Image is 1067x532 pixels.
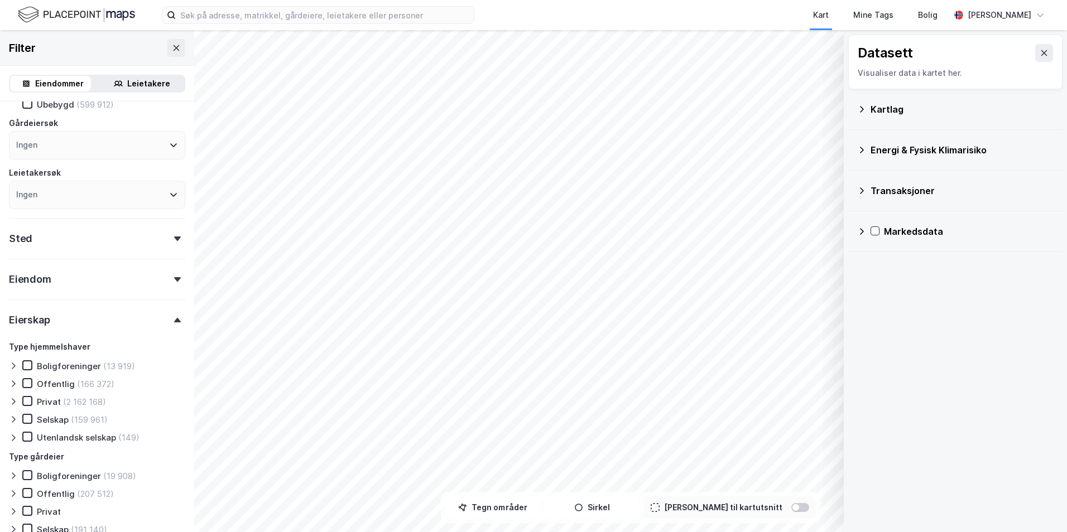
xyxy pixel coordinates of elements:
div: Boligforeninger [37,471,101,481]
div: Gårdeiersøk [9,117,58,130]
div: (166 372) [77,379,114,389]
div: (149) [118,432,140,443]
div: Transaksjoner [871,184,1054,197]
div: Mine Tags [853,8,893,22]
div: Type gårdeier [9,450,64,463]
div: (207 512) [77,489,114,499]
div: Filter [9,39,36,57]
iframe: Chat Widget [1011,478,1067,532]
img: logo.f888ab2527a4732fd821a326f86c7f29.svg [18,5,135,25]
div: Offentlig [37,489,75,499]
button: Tegn områder [445,496,540,519]
div: Privat [37,396,61,407]
div: Kartlag [871,103,1054,116]
div: Kart [813,8,829,22]
button: Sirkel [545,496,640,519]
div: Eierskap [9,313,50,327]
div: Utenlandsk selskap [37,432,116,443]
div: Ingen [16,138,37,152]
div: (13 919) [103,361,135,371]
div: Sted [9,232,32,245]
div: (599 912) [76,99,114,110]
div: Leietakere [127,77,170,90]
div: Selskap [37,414,69,425]
div: Markedsdata [884,225,1054,238]
div: Type hjemmelshaver [9,340,90,354]
input: Søk på adresse, matrikkel, gårdeiere, leietakere eller personer [176,7,474,23]
div: [PERSON_NAME] til kartutsnitt [664,501,782,514]
div: Leietakersøk [9,166,61,180]
div: Energi & Fysisk Klimarisiko [871,143,1054,157]
div: Privat [37,506,61,517]
div: Ubebygd [37,99,74,110]
div: Kontrollprogram for chat [1011,478,1067,532]
div: Eiendommer [35,77,84,90]
div: Ingen [16,188,37,201]
div: Boligforeninger [37,361,101,371]
div: [PERSON_NAME] [968,8,1031,22]
div: Visualiser data i kartet her. [858,66,1053,80]
div: Datasett [858,44,913,62]
div: Eiendom [9,273,51,286]
div: Bolig [918,8,938,22]
div: Offentlig [37,379,75,389]
div: (2 162 168) [63,396,106,407]
div: (19 908) [103,471,136,481]
div: (159 961) [71,414,108,425]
